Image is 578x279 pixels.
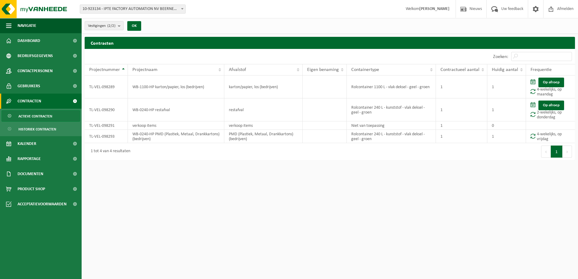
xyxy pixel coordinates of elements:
span: Product Shop [18,181,45,197]
span: Navigatie [18,18,36,33]
span: Bedrijfsgegevens [18,48,53,63]
td: TL-VEL-098291 [85,121,128,130]
td: 1 [436,75,487,98]
td: 1 [487,130,526,143]
span: Eigen benaming [307,67,339,72]
span: Dashboard [18,33,40,48]
td: 4-wekelijks, op maandag [526,75,575,98]
span: Gebruikers [18,79,40,94]
td: TL-VEL-098293 [85,130,128,143]
span: Rapportage [18,151,41,166]
td: verkoop items [128,121,224,130]
td: WB-0240-HP restafval [128,98,224,121]
td: WB-1100-HP karton/papier, los (bedrijven) [128,75,224,98]
span: Acceptatievoorwaarden [18,197,67,212]
td: 2-wekelijks, op donderdag [526,98,575,121]
span: Kalender [18,136,36,151]
span: 10-923134 - IPTE FACTORY AUTOMATION NV BEERNEM - GENK [80,5,185,13]
td: WB-0240-HP PMD (Plastiek, Metaal, Drankkartons) (bedrijven) [128,130,224,143]
span: Frequentie [531,67,552,72]
td: Rolcontainer 1100 L - vlak deksel - geel - groen [347,75,436,98]
strong: [PERSON_NAME] [419,7,450,11]
td: 1 [436,98,487,121]
td: TL-VEL-098289 [85,75,128,98]
label: Zoeken: [493,54,508,59]
td: 4-wekelijks, op vrijdag [526,130,575,143]
td: karton/papier, los (bedrijven) [224,75,303,98]
span: Contracten [18,94,41,109]
a: Actieve contracten [2,110,80,122]
span: Projectnummer [89,67,120,72]
span: Historiek contracten [18,123,56,135]
count: (2/2) [107,24,115,28]
td: Rolcontainer 240 L - kunststof - vlak deksel - geel - groen [347,98,436,121]
td: Niet van toepassing [347,121,436,130]
span: Containertype [351,67,379,72]
a: Op afroep [538,78,564,87]
td: PMD (Plastiek, Metaal, Drankkartons) (bedrijven) [224,130,303,143]
span: Afvalstof [229,67,246,72]
button: OK [127,21,141,31]
h2: Contracten [85,37,575,49]
td: 1 [436,130,487,143]
span: Vestigingen [88,21,115,30]
button: 1 [551,146,563,158]
div: 1 tot 4 van 4 resultaten [88,146,130,157]
td: 0 [487,121,526,130]
button: Previous [541,146,551,158]
td: 1 [487,98,526,121]
span: Projectnaam [132,67,157,72]
td: restafval [224,98,303,121]
span: Actieve contracten [18,111,52,122]
a: Op afroep [538,101,564,110]
span: Documenten [18,166,43,181]
td: 1 [436,121,487,130]
button: Vestigingen(2/2) [85,21,124,30]
span: Contractueel aantal [440,67,479,72]
span: Contactpersonen [18,63,53,79]
a: Historiek contracten [2,123,80,135]
button: Next [563,146,572,158]
td: 1 [487,75,526,98]
span: 10-923134 - IPTE FACTORY AUTOMATION NV BEERNEM - GENK [80,5,186,14]
span: Huidig aantal [492,67,518,72]
td: verkoop items [224,121,303,130]
td: TL-VEL-098290 [85,98,128,121]
td: Rolcontainer 240 L - kunststof - vlak deksel - geel - groen [347,130,436,143]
